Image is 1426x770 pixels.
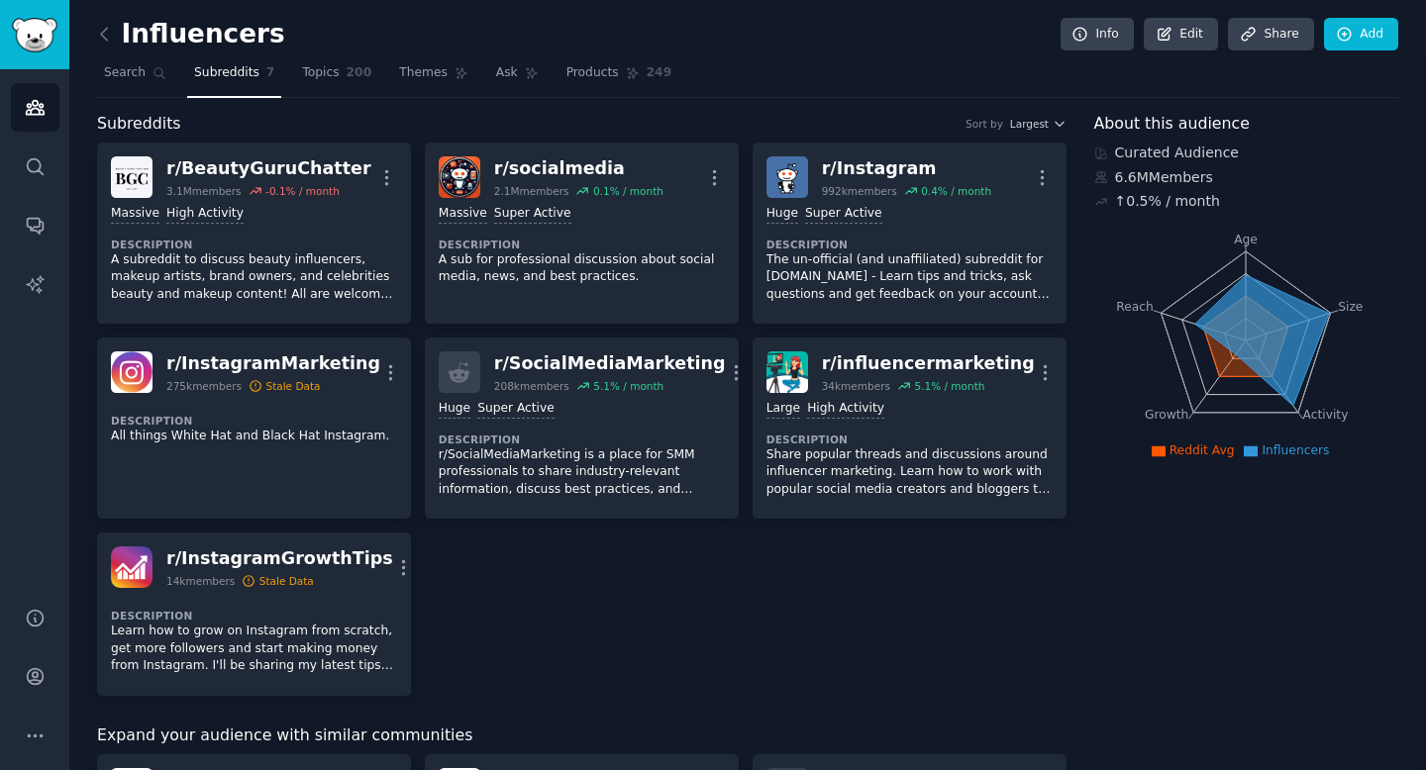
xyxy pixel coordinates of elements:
a: InstagramMarketingr/InstagramMarketing275kmembersStale DataDescriptionAll things White Hat and Bl... [97,337,411,519]
div: r/ BeautyGuruChatter [166,156,371,181]
div: r/ InstagramGrowthTips [166,546,393,571]
div: r/ SocialMediaMarketing [494,351,726,376]
span: 200 [347,64,372,82]
img: BeautyGuruChatter [111,156,153,198]
div: Massive [111,205,159,224]
div: 3.1M members [166,184,242,198]
div: Stale Data [265,379,320,393]
span: Subreddits [194,64,259,82]
img: InstagramGrowthTips [111,546,153,588]
tspan: Growth [1145,408,1188,422]
span: Reddit Avg [1170,443,1235,457]
a: Info [1061,18,1134,51]
a: Themes [392,57,475,98]
div: Super Active [494,205,571,224]
tspan: Age [1234,233,1258,246]
h2: Influencers [97,19,285,50]
img: InstagramMarketing [111,351,153,393]
a: Share [1228,18,1313,51]
div: r/ InstagramMarketing [166,351,380,376]
dt: Description [111,414,397,428]
div: 6.6M Members [1094,167,1399,188]
span: Influencers [1262,443,1329,457]
dt: Description [439,238,725,251]
p: The un-official (and unaffiliated) subreddit for [DOMAIN_NAME] - Learn tips and tricks, ask quest... [766,251,1053,304]
a: Products249 [560,57,678,98]
div: 34k members [822,379,890,393]
div: r/ socialmedia [494,156,663,181]
a: Search [97,57,173,98]
div: 2.1M members [494,184,569,198]
div: 208k members [494,379,569,393]
span: Ask [496,64,518,82]
div: Super Active [477,400,555,419]
p: A sub for professional discussion about social media, news, and best practices. [439,251,725,286]
div: High Activity [166,205,244,224]
div: Huge [766,205,798,224]
dt: Description [111,238,397,251]
div: ↑ 0.5 % / month [1115,191,1220,212]
a: Edit [1144,18,1218,51]
p: A subreddit to discuss beauty influencers, makeup artists, brand owners, and celebrities beauty a... [111,251,397,304]
div: 5.1 % / month [593,379,663,393]
dt: Description [439,433,725,446]
p: All things White Hat and Black Hat Instagram. [111,428,397,445]
img: influencermarketing [766,351,808,393]
div: 0.4 % / month [921,184,991,198]
a: InstagramGrowthTipsr/InstagramGrowthTips14kmembersStale DataDescriptionLearn how to grow on Insta... [97,532,411,696]
div: -0.1 % / month [265,184,340,198]
p: Share popular threads and discussions around influencer marketing. Learn how to work with popular... [766,446,1053,499]
div: Large [766,400,800,419]
div: Sort by [966,117,1003,131]
tspan: Activity [1302,408,1348,422]
div: 0.1 % / month [593,184,663,198]
span: Subreddits [97,112,181,137]
span: 7 [266,64,275,82]
p: r/SocialMediaMarketing is a place for SMM professionals to share industry-relevant information, d... [439,446,725,499]
div: High Activity [807,400,884,419]
dt: Description [111,609,397,623]
p: Learn how to grow on Instagram from scratch, get more followers and start making money from Insta... [111,623,397,675]
div: 14k members [166,574,235,588]
span: Expand your audience with similar communities [97,723,472,748]
span: Topics [302,64,339,82]
dt: Description [766,238,1053,251]
a: r/SocialMediaMarketing208kmembers5.1% / monthHugeSuper ActiveDescriptionr/SocialMediaMarketing is... [425,337,739,519]
span: Themes [399,64,448,82]
span: Largest [1010,117,1049,131]
a: Instagramr/Instagram992kmembers0.4% / monthHugeSuper ActiveDescriptionThe un-official (and unaffi... [753,143,1067,324]
a: BeautyGuruChatterr/BeautyGuruChatter3.1Mmembers-0.1% / monthMassiveHigh ActivityDescriptionA subr... [97,143,411,324]
div: 992k members [822,184,897,198]
div: r/ Instagram [822,156,991,181]
a: Ask [489,57,546,98]
span: Search [104,64,146,82]
a: influencermarketingr/influencermarketing34kmembers5.1% / monthLargeHigh ActivityDescriptionShare ... [753,337,1067,519]
span: About this audience [1094,112,1250,137]
div: Super Active [805,205,882,224]
div: Huge [439,400,470,419]
div: 5.1 % / month [914,379,984,393]
a: Add [1324,18,1398,51]
button: Largest [1010,117,1067,131]
div: r/ influencermarketing [822,351,1035,376]
img: socialmedia [439,156,480,198]
a: Topics200 [295,57,378,98]
span: Products [566,64,619,82]
a: Subreddits7 [187,57,281,98]
tspan: Reach [1116,299,1154,313]
span: 249 [647,64,672,82]
div: Stale Data [259,574,314,588]
div: 275k members [166,379,242,393]
tspan: Size [1338,299,1363,313]
a: socialmediar/socialmedia2.1Mmembers0.1% / monthMassiveSuper ActiveDescriptionA sub for profession... [425,143,739,324]
div: Curated Audience [1094,143,1399,163]
div: Massive [439,205,487,224]
img: Instagram [766,156,808,198]
dt: Description [766,433,1053,446]
img: GummySearch logo [12,18,57,52]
